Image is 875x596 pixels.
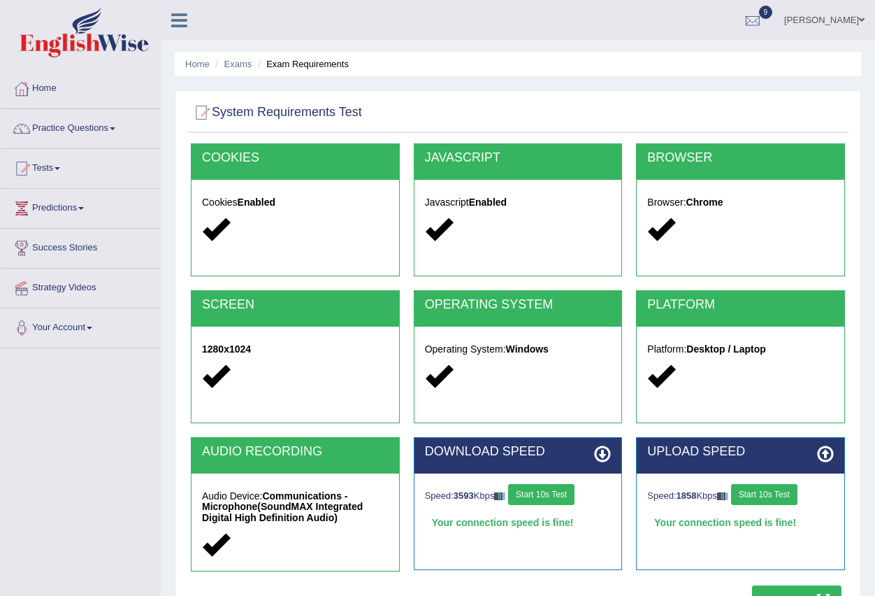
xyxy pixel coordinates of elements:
[647,484,834,509] div: Speed: Kbps
[1,189,160,224] a: Predictions
[1,69,160,104] a: Home
[202,491,389,523] h5: Audio Device:
[425,512,612,533] div: Your connection speed is fine!
[1,308,160,343] a: Your Account
[469,197,507,208] strong: Enabled
[508,484,574,505] button: Start 10s Test
[202,445,389,459] h2: AUDIO RECORDING
[425,197,612,208] h5: Javascript
[717,492,728,500] img: ajax-loader-fb-connection.gif
[425,298,612,312] h2: OPERATING SYSTEM
[686,197,723,208] strong: Chrome
[202,490,363,523] strong: Communications - Microphone(SoundMAX Integrated Digital High Definition Audio)
[425,344,612,355] h5: Operating System:
[647,512,834,533] div: Your connection speed is fine!
[677,490,697,501] strong: 1858
[1,109,160,144] a: Practice Questions
[454,490,474,501] strong: 3593
[647,298,834,312] h2: PLATFORM
[686,343,766,355] strong: Desktop / Laptop
[425,151,612,165] h2: JAVASCRIPT
[425,484,612,509] div: Speed: Kbps
[202,343,251,355] strong: 1280x1024
[185,59,210,69] a: Home
[1,269,160,304] a: Strategy Videos
[647,445,834,459] h2: UPLOAD SPEED
[238,197,275,208] strong: Enabled
[224,59,252,69] a: Exams
[494,492,505,500] img: ajax-loader-fb-connection.gif
[647,344,834,355] h5: Platform:
[759,6,773,19] span: 9
[647,151,834,165] h2: BROWSER
[202,197,389,208] h5: Cookies
[254,57,349,71] li: Exam Requirements
[647,197,834,208] h5: Browser:
[506,343,549,355] strong: Windows
[202,298,389,312] h2: SCREEN
[1,229,160,264] a: Success Stories
[202,151,389,165] h2: COOKIES
[191,102,362,123] h2: System Requirements Test
[731,484,797,505] button: Start 10s Test
[425,445,612,459] h2: DOWNLOAD SPEED
[1,149,160,184] a: Tests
